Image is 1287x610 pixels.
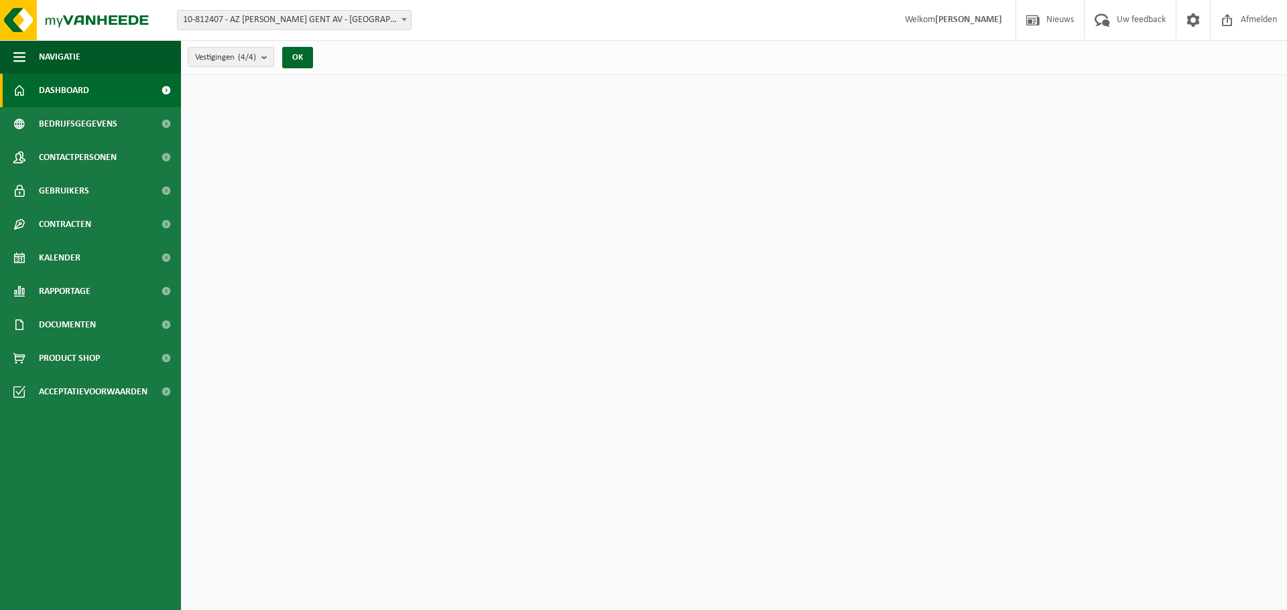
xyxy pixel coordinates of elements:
span: 10-812407 - AZ JAN PALFIJN GENT AV - GENT [177,10,412,30]
span: Dashboard [39,74,89,107]
span: Vestigingen [195,48,256,68]
button: Vestigingen(4/4) [188,47,274,67]
strong: [PERSON_NAME] [935,15,1002,25]
span: Navigatie [39,40,80,74]
span: Contactpersonen [39,141,117,174]
span: Contracten [39,208,91,241]
span: Rapportage [39,275,90,308]
span: Acceptatievoorwaarden [39,375,147,408]
button: OK [282,47,313,68]
span: Kalender [39,241,80,275]
span: 10-812407 - AZ JAN PALFIJN GENT AV - GENT [178,11,411,29]
count: (4/4) [238,53,256,62]
span: Gebruikers [39,174,89,208]
span: Documenten [39,308,96,341]
span: Bedrijfsgegevens [39,107,117,141]
span: Product Shop [39,341,100,375]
